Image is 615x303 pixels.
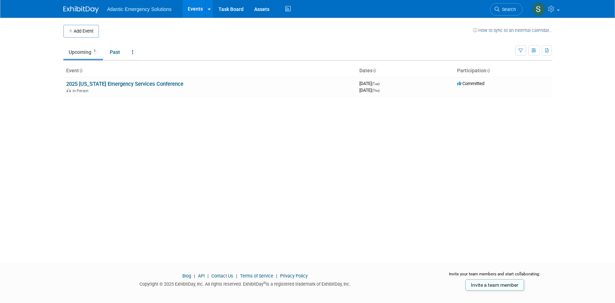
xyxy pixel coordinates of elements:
[438,271,552,282] div: Invite your team members and start collaborating:
[473,28,552,33] a: How to sync to an external calendar...
[381,81,382,86] span: -
[63,25,99,38] button: Add Event
[73,89,91,93] span: In-Person
[454,65,552,77] th: Participation
[372,82,380,86] span: (Tue)
[240,273,273,279] a: Terms of Service
[234,273,239,279] span: |
[192,273,197,279] span: |
[457,81,484,86] span: Committed
[280,273,308,279] a: Privacy Policy
[104,45,125,59] a: Past
[274,273,279,279] span: |
[63,45,103,59] a: Upcoming1
[211,273,233,279] a: Contact Us
[206,273,210,279] span: |
[92,49,98,54] span: 1
[182,273,191,279] a: Blog
[372,89,380,92] span: (Thu)
[198,273,205,279] a: API
[500,7,516,12] span: Search
[79,68,82,73] a: Sort by Event Name
[63,279,427,287] div: Copyright © 2025 ExhibitDay, Inc. All rights reserved. ExhibitDay is a registered trademark of Ex...
[465,279,524,291] a: Invite a team member
[107,6,172,12] span: Atlantic Emergency Solutions
[357,65,454,77] th: Dates
[66,81,183,87] a: 2025 [US_STATE] Emergency Services Conference
[263,281,266,285] sup: ®
[63,6,99,13] img: ExhibitDay
[490,3,523,16] a: Search
[486,68,490,73] a: Sort by Participation Type
[532,2,545,16] img: Stephanie Hood
[359,88,380,93] span: [DATE]
[67,89,71,92] img: In-Person Event
[359,81,382,86] span: [DATE]
[63,65,357,77] th: Event
[372,68,376,73] a: Sort by Start Date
